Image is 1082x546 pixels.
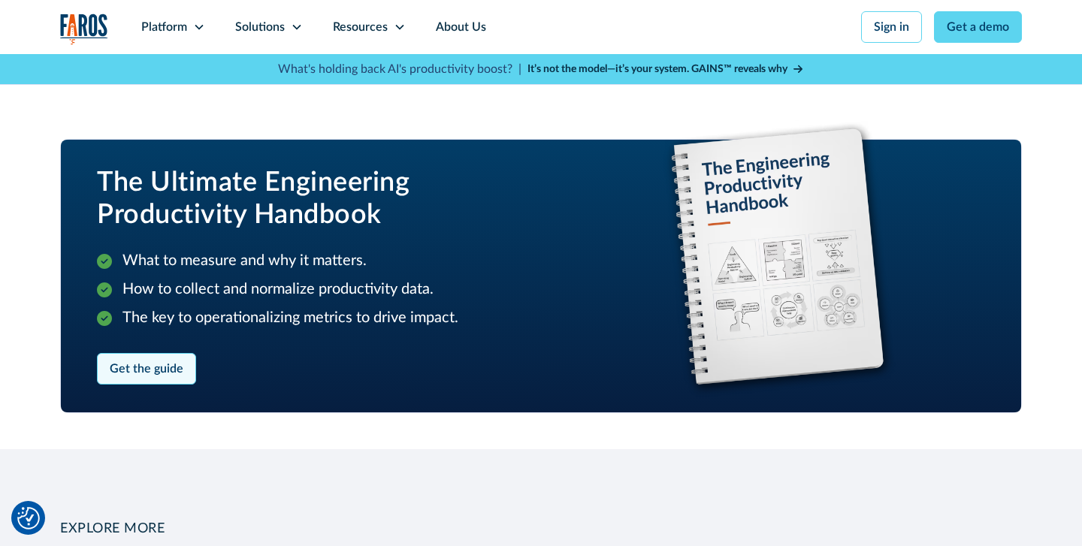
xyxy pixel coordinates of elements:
[17,507,40,529] img: Revisit consent button
[122,278,434,300] p: How to collect and normalize productivity data.
[934,11,1022,43] a: Get a demo
[141,18,187,36] div: Platform
[122,306,458,329] p: The key to operationalizing metrics to drive impact.
[60,14,108,44] img: Logo of the analytics and reporting company Faros.
[527,62,804,77] a: It’s not the model—it’s your system. GAINS™ reveals why
[60,14,108,44] a: home
[60,521,1022,538] h2: EXPLORE MORE
[333,18,388,36] div: Resources
[17,507,40,529] button: Cookie Settings
[861,11,922,43] a: Sign in
[97,353,196,385] a: Get the guide
[97,167,505,231] h2: The Ultimate Engineering Productivity Handbook
[527,64,787,74] strong: It’s not the model—it’s your system. GAINS™ reveals why
[278,60,521,78] p: What's holding back AI's productivity boost? |
[235,18,285,36] div: Solutions
[541,104,1021,412] img: The Ultimate Engr Prd Handbook
[122,249,367,272] p: What to measure and why it matters.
